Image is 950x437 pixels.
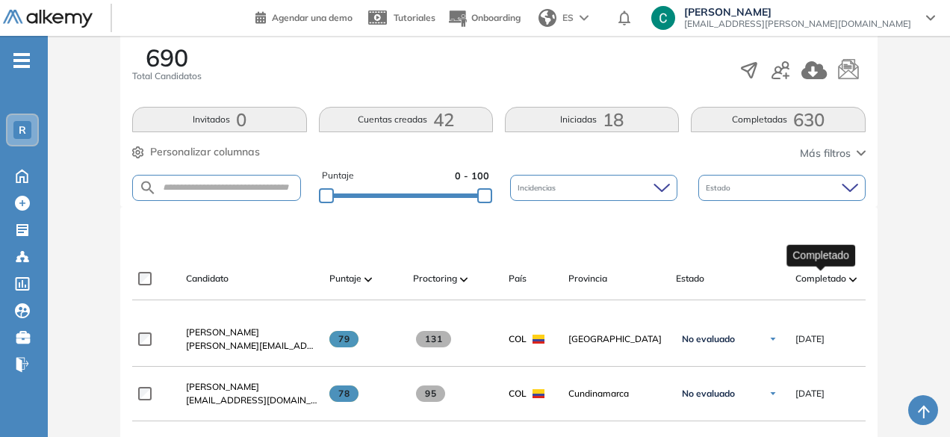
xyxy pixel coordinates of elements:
button: Cuentas creadas42 [319,107,493,132]
div: Incidencias [510,175,677,201]
span: [DATE] [795,332,825,346]
span: País [509,272,527,285]
span: 79 [329,331,358,347]
span: Más filtros [800,146,851,161]
span: 95 [416,385,445,402]
span: [PERSON_NAME] [186,381,259,392]
i: - [13,59,30,62]
span: [GEOGRAPHIC_DATA] [568,332,664,346]
div: Completado [786,244,855,266]
span: Puntaje [329,272,361,285]
img: world [538,9,556,27]
button: Personalizar columnas [132,144,260,160]
span: Completado [795,272,846,285]
span: Candidato [186,272,229,285]
img: [missing "en.ARROW_ALT" translation] [364,277,372,282]
span: Estado [706,182,733,193]
span: Estado [676,272,704,285]
button: Iniciadas18 [505,107,679,132]
span: [EMAIL_ADDRESS][DOMAIN_NAME] [186,394,317,407]
span: COL [509,387,527,400]
span: Total Candidatos [132,69,202,83]
span: R [19,124,26,136]
span: 690 [146,46,188,69]
button: Onboarding [447,2,521,34]
span: Puntaje [322,169,354,183]
a: [PERSON_NAME] [186,380,317,394]
span: No evaluado [682,388,735,400]
span: 0 - 100 [455,169,489,183]
img: arrow [580,15,589,21]
span: Tutoriales [394,12,435,23]
button: Más filtros [800,146,866,161]
span: Provincia [568,272,607,285]
span: 131 [416,331,451,347]
span: No evaluado [682,333,735,345]
span: ES [562,11,574,25]
img: [missing "en.ARROW_ALT" translation] [460,277,468,282]
span: Proctoring [413,272,457,285]
img: COL [533,335,544,344]
img: Ícono de flecha [769,335,777,344]
span: Onboarding [471,12,521,23]
img: COL [533,389,544,398]
a: [PERSON_NAME] [186,326,317,339]
img: SEARCH_ALT [139,179,157,197]
button: Completadas630 [691,107,865,132]
span: Agendar una demo [272,12,353,23]
img: [missing "en.ARROW_ALT" translation] [849,277,857,282]
span: 78 [329,385,358,402]
a: Agendar una demo [255,7,353,25]
span: Personalizar columnas [150,144,260,160]
span: [PERSON_NAME] [684,6,911,18]
img: Ícono de flecha [769,389,777,398]
span: [DATE] [795,387,825,400]
span: COL [509,332,527,346]
span: [PERSON_NAME][EMAIL_ADDRESS][DOMAIN_NAME] [186,339,317,353]
button: Invitados0 [132,107,306,132]
div: Estado [698,175,866,201]
span: [PERSON_NAME] [186,326,259,338]
span: Cundinamarca [568,387,664,400]
span: Incidencias [518,182,559,193]
img: Logo [3,10,93,28]
span: [EMAIL_ADDRESS][PERSON_NAME][DOMAIN_NAME] [684,18,911,30]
